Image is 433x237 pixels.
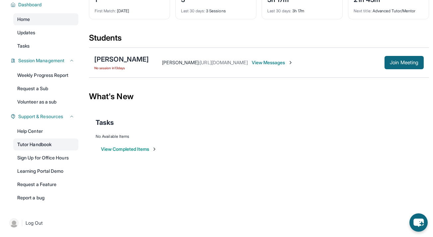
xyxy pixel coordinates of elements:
div: Students [89,33,429,47]
img: user-img [9,218,19,228]
span: Tasks [96,118,114,127]
span: | [21,219,23,227]
div: Advanced Tutor/Mentor [354,4,423,14]
span: Last 30 days : [267,8,291,13]
a: Tasks [13,40,78,52]
button: Join Meeting [385,56,424,69]
div: 3 Sessions [181,4,251,14]
span: First Match : [95,8,116,13]
a: Request a Feature [13,178,78,190]
a: Weekly Progress Report [13,69,78,81]
span: No session in 13 days [94,65,149,71]
a: Report a bug [13,192,78,204]
div: [DATE] [95,4,164,14]
span: Dashboard [18,1,42,8]
span: Join Meeting [390,61,418,65]
div: No Available Items [96,134,422,139]
a: Updates [13,27,78,39]
a: Sign Up for Office Hours [13,152,78,164]
span: Home [17,16,30,23]
span: Updates [17,29,36,36]
a: Request a Sub [13,83,78,95]
a: Home [13,13,78,25]
div: What's New [89,82,429,111]
span: Last 30 days : [181,8,205,13]
img: Chevron-Right [288,60,293,65]
span: [PERSON_NAME] : [162,60,200,65]
span: Tasks [17,43,30,49]
span: View Messages [252,59,293,66]
a: Learning Portal Demo [13,165,78,177]
a: |Log Out [7,216,78,230]
button: Session Management [16,57,74,64]
a: Tutor Handbook [13,138,78,150]
a: Help Center [13,125,78,137]
a: Volunteer as a sub [13,96,78,108]
button: View Completed Items [101,146,157,152]
span: [URL][DOMAIN_NAME] [200,60,247,65]
span: Session Management [18,57,64,64]
div: [PERSON_NAME] [94,55,149,64]
span: Log Out [26,220,43,226]
span: Support & Resources [18,113,63,120]
button: chat-button [409,213,428,232]
button: Support & Resources [16,113,74,120]
span: Next title : [354,8,372,13]
button: Dashboard [16,1,74,8]
div: 3h 17m [267,4,337,14]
